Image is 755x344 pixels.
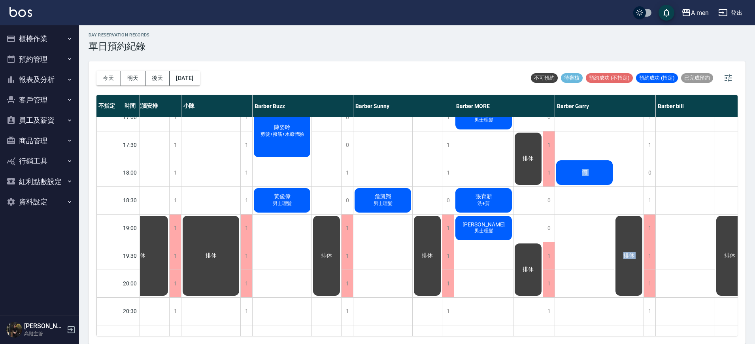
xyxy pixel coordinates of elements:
div: 1 [644,131,655,159]
div: 不指定 [96,95,120,117]
div: 1 [341,215,353,242]
img: Person [6,322,22,338]
div: 1 [644,187,655,214]
span: 男士理髮 [473,228,495,234]
span: 男士理髮 [473,117,495,124]
div: 1 [644,104,655,131]
div: 1 [543,298,555,325]
button: 後天 [145,71,170,86]
div: 1 [169,215,181,242]
div: Barber Garry [555,95,656,117]
div: 1 [644,242,655,270]
span: 陳姿吟 [272,124,292,131]
span: 排休 [723,252,737,259]
div: Barber MORE [454,95,555,117]
h5: [PERSON_NAME] [24,322,64,330]
span: 排休 [521,266,535,273]
div: 1 [169,270,181,297]
div: 1 [240,242,252,270]
div: 1 [644,298,655,325]
div: 1 [169,159,181,186]
div: 1 [341,159,353,186]
div: 1 [169,187,181,214]
p: 高階主管 [24,330,64,337]
button: A men [678,5,712,21]
div: 1 [543,131,555,159]
div: 0 [341,187,353,214]
span: [PERSON_NAME] [461,221,506,228]
span: 洗+剪 [476,200,491,207]
div: 17:30 [120,131,140,159]
div: 17:00 [120,103,140,131]
span: 預約成功 (指定) [636,74,678,82]
div: 時間 [120,95,140,117]
div: 1 [240,270,252,297]
span: 排休 [420,252,434,259]
span: 張育新 [474,193,494,200]
span: 排休 [622,252,636,259]
div: Barber Sunny [353,95,454,117]
button: 明天 [121,71,145,86]
button: 預約管理 [3,49,76,70]
span: 詹凱翔 [373,193,393,200]
div: 1 [169,131,181,159]
div: 1 [341,298,353,325]
div: 20:00 [120,270,140,297]
div: 1 [240,187,252,214]
button: 報表及分析 [3,69,76,90]
h3: 單日預約紀錄 [89,41,150,52]
div: 第一次來 電腦安排 [110,95,181,117]
div: 1 [543,159,555,186]
button: 客戶管理 [3,90,76,110]
span: 預約成功 (不指定) [586,74,633,82]
button: 商品管理 [3,131,76,151]
div: 1 [644,215,655,242]
div: 0 [442,187,454,214]
h2: day Reservation records [89,32,150,38]
span: 黃俊偉 [272,193,292,200]
button: 紅利點數設定 [3,171,76,192]
span: 排休 [204,252,218,259]
div: 1 [341,242,353,270]
span: 男士理髮 [271,200,293,207]
div: 0 [543,187,555,214]
span: 男士理髮 [372,200,394,207]
div: 0 [543,215,555,242]
div: 1 [240,159,252,186]
div: 19:30 [120,242,140,270]
div: 0 [341,131,353,159]
div: 1 [240,131,252,159]
div: 0 [644,159,655,186]
div: 0 [341,104,353,131]
span: 已完成預約 [681,74,713,82]
div: 1 [240,104,252,131]
span: 不可預約 [531,74,558,82]
span: 待審核 [561,74,583,82]
div: 1 [543,242,555,270]
button: 櫃檯作業 [3,29,76,49]
div: 18:30 [120,186,140,214]
button: [DATE] [170,71,200,86]
div: 1 [240,298,252,325]
div: A men [691,8,709,18]
div: 1 [240,215,252,242]
button: 行銷工具 [3,151,76,171]
div: 1 [169,298,181,325]
div: 20:30 [120,297,140,325]
button: 今天 [96,71,121,86]
span: 排休 [319,252,334,259]
div: 1 [442,215,454,242]
div: 1 [442,270,454,297]
div: 1 [442,242,454,270]
div: 1 [169,242,181,270]
span: 排休 [521,155,535,162]
div: 1 [543,270,555,297]
div: 1 [442,159,454,186]
div: 18:00 [120,159,140,186]
button: 員工及薪資 [3,110,76,131]
div: 1 [169,104,181,131]
div: 1 [442,131,454,159]
div: Barber Buzz [253,95,353,117]
div: 19:00 [120,214,140,242]
div: 1 [644,270,655,297]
